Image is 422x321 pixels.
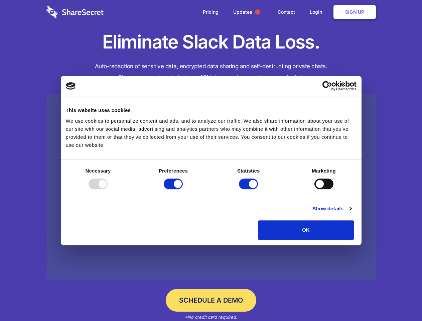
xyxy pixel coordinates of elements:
a: Login [303,2,332,22]
strong: Necessary [86,168,111,174]
a: Usercentrics Cookiebot - opens in a new window [298,81,357,91]
a: Wistia video thumbnail [46,94,376,280]
img: logo [66,82,76,90]
button: OK [258,220,354,240]
a: Schedule a Demo [166,289,256,312]
img: logo-wordmark-white-trans-d4663122ce5f474addd5e946df7df03e33cb6a1c49d2221995e7729f52c070b2.svg [46,6,104,18]
strong: Marketing [312,168,336,174]
h1: Eliminate Slack Data Loss. [46,30,376,54]
span: 1 [255,9,260,15]
em: *No credit card required. [185,314,237,320]
div: This website uses cookies [66,106,357,114]
a: Show details [312,205,351,213]
strong: Statistics [237,168,260,174]
h4: Auto-redaction of sensitive data, encrypted data sharing and self-destructing private chats. Shar... [46,61,376,83]
strong: Preferences [159,168,188,174]
a: Pricing [196,2,225,22]
div: We use cookies to personalize content and ads, and to analyze our traffic. We also share informat... [66,117,357,149]
a: Contact [271,2,302,22]
a: Sign Up [333,5,376,19]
